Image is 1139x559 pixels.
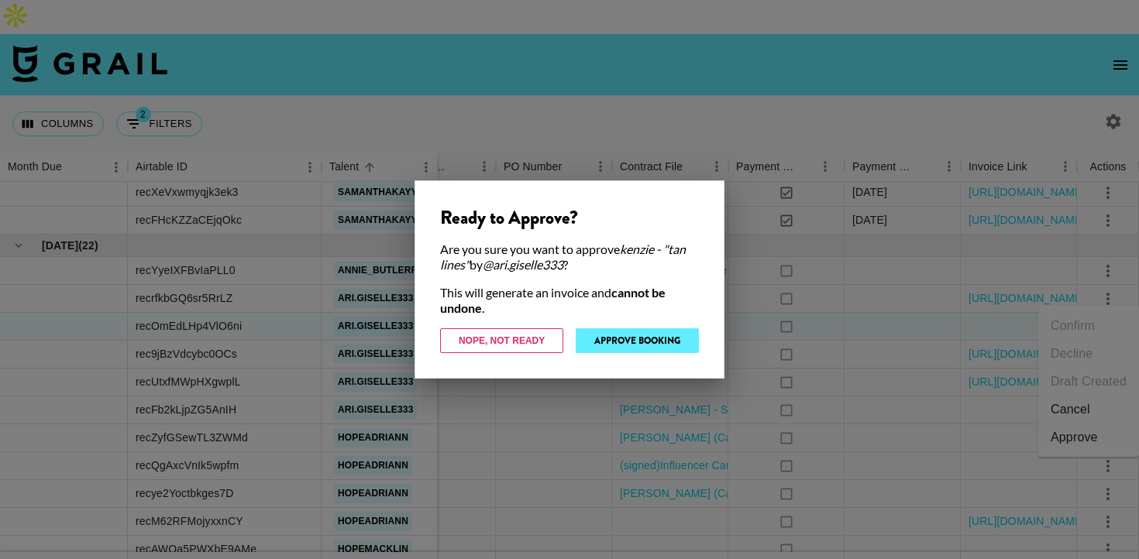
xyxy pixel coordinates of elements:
[440,242,699,273] div: Are you sure you want to approve by ?
[576,328,699,353] button: Approve Booking
[440,328,563,353] button: Nope, Not Ready
[440,206,699,229] div: Ready to Approve?
[440,285,666,315] strong: cannot be undone
[483,257,563,272] em: @ ari.giselle333
[440,285,699,316] div: This will generate an invoice and .
[440,242,686,272] em: kenzie - "tan lines"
